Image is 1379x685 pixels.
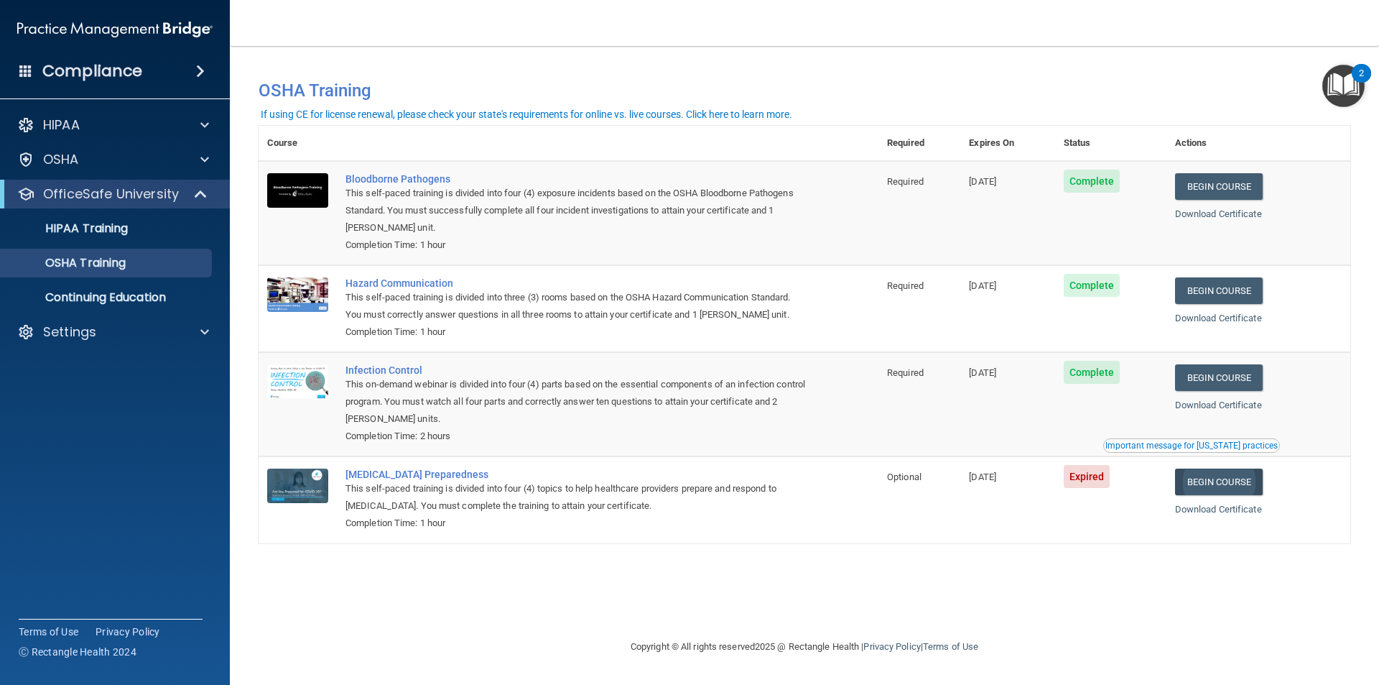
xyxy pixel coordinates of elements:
[1175,277,1263,304] a: Begin Course
[345,428,807,445] div: Completion Time: 2 hours
[345,185,807,236] div: This self-paced training is divided into four (4) exposure incidents based on the OSHA Bloodborne...
[542,624,1067,670] div: Copyright © All rights reserved 2025 @ Rectangle Health | |
[887,367,924,378] span: Required
[17,15,213,44] img: PMB logo
[887,280,924,291] span: Required
[259,126,337,161] th: Course
[1064,274,1120,297] span: Complete
[1166,126,1350,161] th: Actions
[960,126,1054,161] th: Expires On
[1105,441,1278,450] div: Important message for [US_STATE] practices
[887,176,924,187] span: Required
[43,116,80,134] p: HIPAA
[345,376,807,428] div: This on-demand webinar is divided into four (4) parts based on the essential components of an inf...
[887,472,921,482] span: Optional
[19,645,136,659] span: Ⓒ Rectangle Health 2024
[345,364,807,376] a: Infection Control
[1175,208,1262,219] a: Download Certificate
[1175,313,1262,323] a: Download Certificate
[345,323,807,341] div: Completion Time: 1 hour
[969,176,996,187] span: [DATE]
[43,151,79,168] p: OSHA
[345,236,807,254] div: Completion Time: 1 hour
[1175,400,1262,410] a: Download Certificate
[17,116,209,134] a: HIPAA
[17,323,209,341] a: Settings
[43,323,96,341] p: Settings
[1103,438,1280,453] button: Read this if you are a dental practitioner in the state of CA
[1175,364,1263,391] a: Begin Course
[9,221,128,236] p: HIPAA Training
[42,61,142,81] h4: Compliance
[1322,65,1365,107] button: Open Resource Center, 2 new notifications
[969,367,996,378] span: [DATE]
[259,107,794,121] button: If using CE for license renewal, please check your state's requirements for online vs. live cours...
[1175,173,1263,200] a: Begin Course
[17,185,208,203] a: OfficeSafe University
[261,109,792,119] div: If using CE for license renewal, please check your state's requirements for online vs. live cours...
[969,472,996,482] span: [DATE]
[345,173,807,185] a: Bloodborne Pathogens
[345,515,807,532] div: Completion Time: 1 hour
[1064,465,1110,488] span: Expired
[1055,126,1166,161] th: Status
[969,280,996,291] span: [DATE]
[1175,469,1263,495] a: Begin Course
[878,126,960,161] th: Required
[345,277,807,289] a: Hazard Communication
[923,641,978,652] a: Terms of Use
[9,256,126,270] p: OSHA Training
[1175,504,1262,515] a: Download Certificate
[1130,583,1362,640] iframe: Drift Widget Chat Controller
[345,289,807,323] div: This self-paced training is divided into three (3) rooms based on the OSHA Hazard Communication S...
[96,625,160,639] a: Privacy Policy
[1359,73,1364,92] div: 2
[863,641,920,652] a: Privacy Policy
[9,290,205,305] p: Continuing Education
[259,81,1350,101] h4: OSHA Training
[1064,361,1120,384] span: Complete
[345,480,807,515] div: This self-paced training is divided into four (4) topics to help healthcare providers prepare and...
[17,151,209,168] a: OSHA
[345,469,807,480] a: [MEDICAL_DATA] Preparedness
[1064,170,1120,193] span: Complete
[43,185,179,203] p: OfficeSafe University
[19,625,78,639] a: Terms of Use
